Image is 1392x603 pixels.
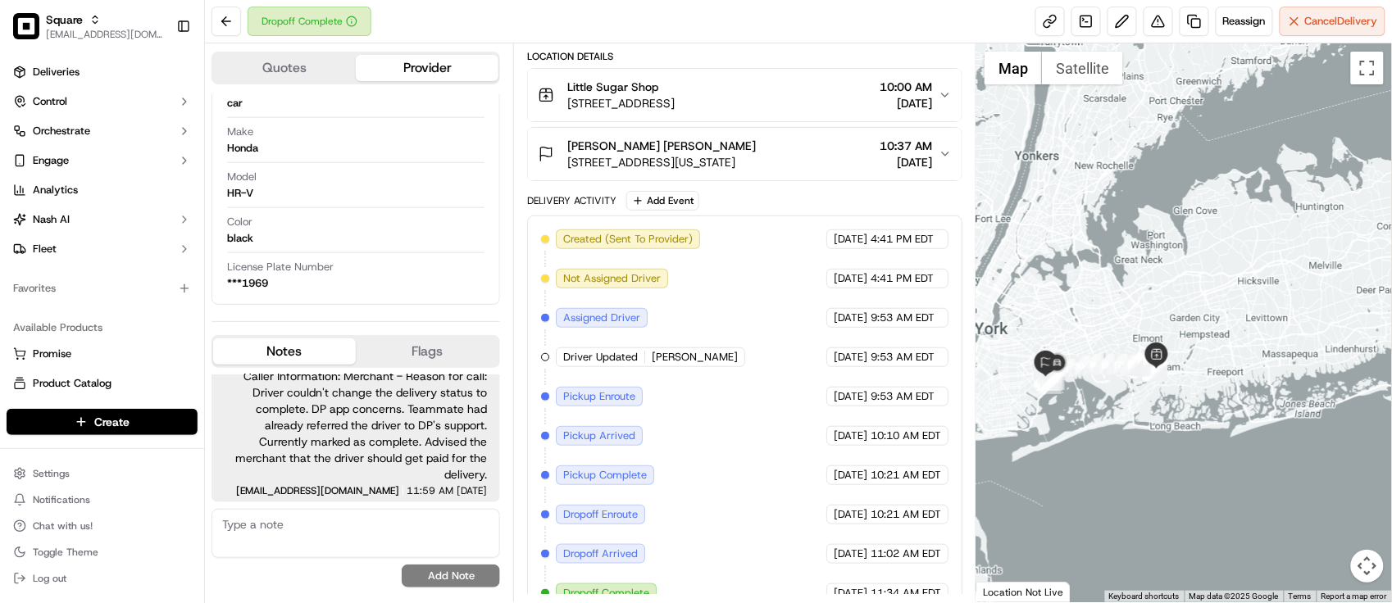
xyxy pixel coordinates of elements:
span: Create [94,414,130,430]
div: 23 [1122,352,1144,374]
button: CancelDelivery [1280,7,1385,36]
img: Google [980,581,1035,602]
span: [DATE] [834,507,867,522]
span: Nash AI [33,212,70,227]
span: [PERSON_NAME] [652,350,738,365]
button: Product Catalog [7,370,198,397]
button: Dropoff Complete [248,7,371,36]
button: Provider [356,55,498,81]
span: 9:53 AM EDT [871,311,935,325]
span: Control [33,94,67,109]
div: 18 [1145,360,1167,381]
img: 1736555255976-a54dd68f-1ca7-489b-9aae-adbdc363a1c4 [16,156,46,186]
span: [DATE] [834,232,867,247]
span: Little Sugar Shop [567,79,658,95]
button: Square [46,11,83,28]
span: License Plate Number [227,260,334,274]
button: Little Sugar Shop[STREET_ADDRESS]10:00 AM[DATE] [528,69,962,121]
div: 26 [1117,355,1138,376]
span: Driver Updated [563,350,638,365]
button: Promise [7,341,198,367]
button: Notifications [7,488,198,511]
button: Keyboard shortcuts [1109,591,1180,602]
button: Settings [7,462,198,485]
div: car [227,96,243,111]
span: [PERSON_NAME] [PERSON_NAME] [567,138,756,154]
span: Pickup Enroute [563,389,635,404]
div: Location Not Live [976,582,1071,602]
span: Pickup Complete [563,468,647,483]
button: Engage [7,147,198,174]
span: Model [227,170,257,184]
span: Dropoff Complete [563,586,649,601]
span: [DATE] [880,154,932,170]
div: 42 [1038,370,1059,391]
button: Reassign [1216,7,1273,36]
span: Orchestrate [33,124,90,138]
a: 📗Knowledge Base [10,231,132,261]
button: Show street map [985,52,1042,84]
span: Pickup Arrived [563,428,635,443]
button: Map camera controls [1351,550,1384,583]
button: Chat with us! [7,515,198,537]
span: [DATE] [457,486,487,496]
div: 31 [1054,359,1076,380]
span: Notifications [33,493,90,506]
div: 19 [1143,359,1164,380]
div: 43 [1040,373,1062,394]
span: Dropoff Enroute [563,507,638,522]
div: 💻 [139,239,152,252]
span: [DATE] [834,586,867,601]
span: API Documentation [155,238,263,254]
a: Promise [13,347,191,361]
div: HR-V [227,186,253,201]
button: Fleet [7,236,198,262]
div: 44 [1044,369,1065,390]
span: [DATE] [834,389,867,404]
span: Toggle Theme [33,546,98,559]
span: Assigned Driver [563,311,640,325]
button: Log out [7,567,198,590]
span: 10:00 AM [880,79,932,95]
div: Honda [227,141,258,156]
button: Show satellite imagery [1042,52,1123,84]
span: 4:41 PM EDT [871,232,934,247]
span: 11:34 AM EDT [871,586,941,601]
button: Add Event [626,191,699,211]
span: Map data ©2025 Google [1190,592,1279,601]
button: Control [7,88,198,115]
span: [DATE] [834,428,867,443]
div: 28 [1094,354,1115,375]
span: Chat with us! [33,519,93,533]
span: 11:59 AM [407,486,453,496]
span: [DATE] [834,468,867,483]
div: 30 [1069,356,1090,377]
div: 27 [1107,354,1128,375]
span: [DATE] [834,350,867,365]
span: 9:53 AM EDT [871,389,935,404]
a: Product Catalog [13,376,191,391]
div: 29 [1080,354,1102,375]
span: [DATE] [834,271,867,286]
div: Favorites [7,275,198,301]
span: [EMAIL_ADDRESS][DOMAIN_NAME] [236,486,399,496]
button: Toggle fullscreen view [1351,52,1384,84]
button: Toggle Theme [7,541,198,564]
span: 11:02 AM EDT [871,546,941,561]
span: 10:37 AM [880,138,932,154]
span: Fleet [33,242,57,256]
span: [DATE] [834,311,867,325]
span: Analytics [33,183,78,197]
span: 10:10 AM EDT [871,428,941,443]
button: Nash AI [7,206,198,233]
span: 9:53 AM EDT [871,350,935,365]
p: Welcome 👋 [16,66,298,92]
a: Open this area in Google Maps (opens a new window) [980,581,1035,602]
div: Location Details [527,50,962,63]
span: [STREET_ADDRESS][US_STATE] [567,154,756,170]
div: 📗 [16,239,30,252]
button: Flags [356,338,498,365]
a: Powered byPylon [116,277,198,290]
